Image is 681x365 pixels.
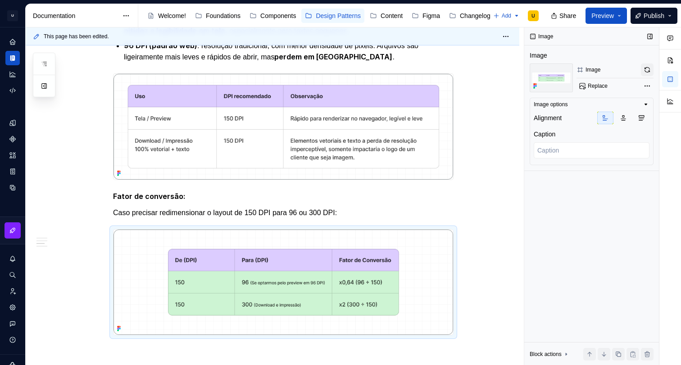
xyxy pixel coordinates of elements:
[644,11,664,20] span: Publish
[5,67,20,81] a: Analytics
[588,82,608,90] span: Replace
[546,8,582,24] button: Share
[5,148,20,162] a: Assets
[5,116,20,130] a: Design tokens
[5,180,20,195] a: Data sources
[490,9,522,22] button: Add
[7,10,18,21] div: U
[5,164,20,179] a: Storybook stories
[408,9,444,23] a: Figma
[113,192,186,201] strong: Fator de conversão:
[534,130,555,139] div: Caption
[5,284,20,298] a: Invite team
[246,9,300,23] a: Components
[301,9,364,23] a: Design Patterns
[534,101,649,108] button: Image options
[577,80,612,92] button: Replace
[530,351,562,358] div: Block actions
[2,6,23,25] button: U
[124,41,197,50] strong: 96 DPI (padrão web)
[530,63,573,92] img: b9f30fa7-fa45-4078-b2f8-902bcd34dd20.png
[5,268,20,282] button: Search ⌘K
[422,11,440,20] div: Figma
[530,51,547,60] div: Image
[631,8,677,24] button: Publish
[534,101,567,108] div: Image options
[144,7,489,25] div: Page tree
[274,52,392,61] strong: perdem em [GEOGRAPHIC_DATA]
[5,300,20,315] a: Settings
[124,40,454,63] p: : resolução tradicional, com menor densidade de pixels. Arquivos são ligeiramente mais leves e rá...
[260,11,296,20] div: Components
[460,11,490,20] div: Changelog
[5,252,20,266] button: Notifications
[559,11,576,20] span: Share
[113,207,454,218] p: Caso precisar redimensionar o layout de 150 DPI para 96 ou 300 DPI:
[502,12,511,19] span: Add
[113,230,453,335] img: b9f30fa7-fa45-4078-b2f8-902bcd34dd20.png
[316,11,361,20] div: Design Patterns
[206,11,241,20] div: Foundations
[5,51,20,65] a: Documentation
[586,8,627,24] button: Preview
[534,113,562,122] div: Alignment
[586,66,600,73] div: Image
[191,9,244,23] a: Foundations
[530,348,570,360] div: Block actions
[144,9,190,23] a: Welcome!
[158,11,186,20] div: Welcome!
[44,33,109,40] span: This page has been edited.
[5,83,20,98] a: Code automation
[5,35,20,49] a: Home
[113,74,453,180] img: 712aae05-fc5d-4053-bb26-a4ee3e6311aa.png
[445,9,494,23] a: Changelog
[366,9,406,23] a: Content
[531,12,535,19] div: U
[381,11,403,20] div: Content
[591,11,614,20] span: Preview
[33,11,118,20] div: Documentation
[5,132,20,146] a: Components
[5,316,20,331] button: Contact support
